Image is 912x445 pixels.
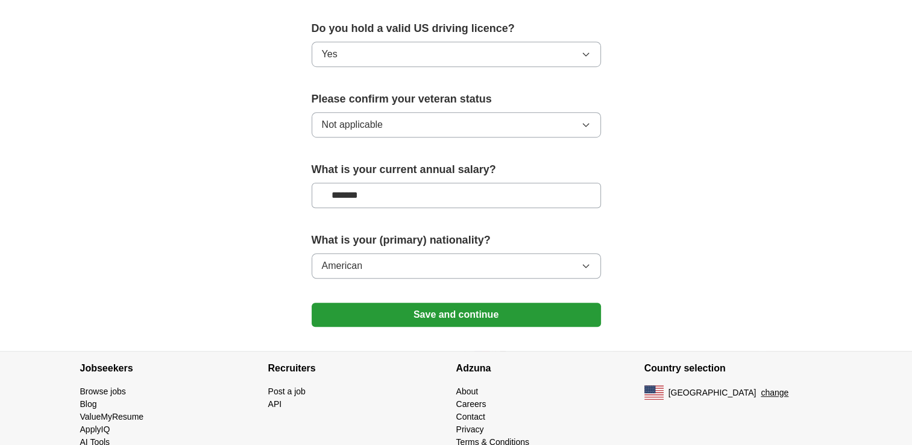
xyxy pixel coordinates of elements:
[312,21,601,37] label: Do you hold a valid US driving licence?
[456,412,485,421] a: Contact
[80,399,97,409] a: Blog
[456,424,484,434] a: Privacy
[312,253,601,279] button: American
[312,42,601,67] button: Yes
[80,412,144,421] a: ValueMyResume
[312,162,601,178] label: What is your current annual salary?
[456,399,486,409] a: Careers
[322,259,363,273] span: American
[644,352,832,385] h4: Country selection
[312,112,601,137] button: Not applicable
[761,387,788,399] button: change
[322,47,338,62] span: Yes
[456,387,479,396] a: About
[312,232,601,248] label: What is your (primary) nationality?
[312,91,601,107] label: Please confirm your veteran status
[80,387,126,396] a: Browse jobs
[268,387,306,396] a: Post a job
[322,118,383,132] span: Not applicable
[268,399,282,409] a: API
[668,387,756,399] span: [GEOGRAPHIC_DATA]
[644,385,664,400] img: US flag
[312,303,601,327] button: Save and continue
[80,424,110,434] a: ApplyIQ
